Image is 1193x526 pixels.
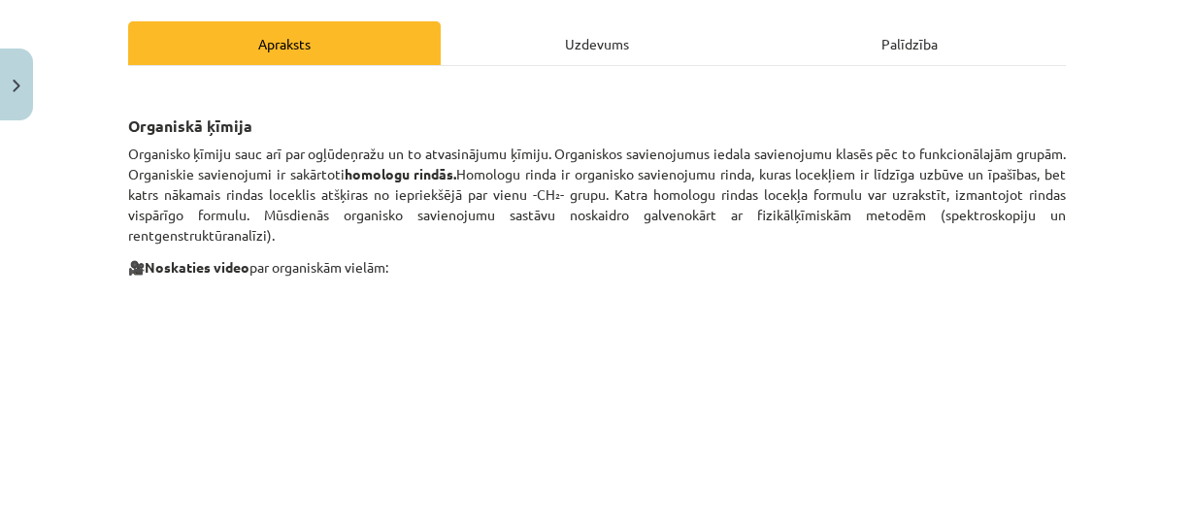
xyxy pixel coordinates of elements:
strong: Organiskā ķīmija [128,115,252,136]
p: Organisko ķīmiju sauc arī par ogļūdeņražu un to atvasinājumu ķīmiju. Organiskos savienojumus ieda... [128,144,1066,246]
div: Palīdzība [753,21,1066,65]
strong: Noskaties video [145,258,249,276]
strong: homologu rindās. [345,165,457,182]
div: Apraksts [128,21,441,65]
div: Uzdevums [441,21,753,65]
img: icon-close-lesson-0947bae3869378f0d4975bcd49f059093ad1ed9edebbc8119c70593378902aed.svg [13,80,20,92]
p: 🎥 par organiskām vielām: [128,257,1066,278]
